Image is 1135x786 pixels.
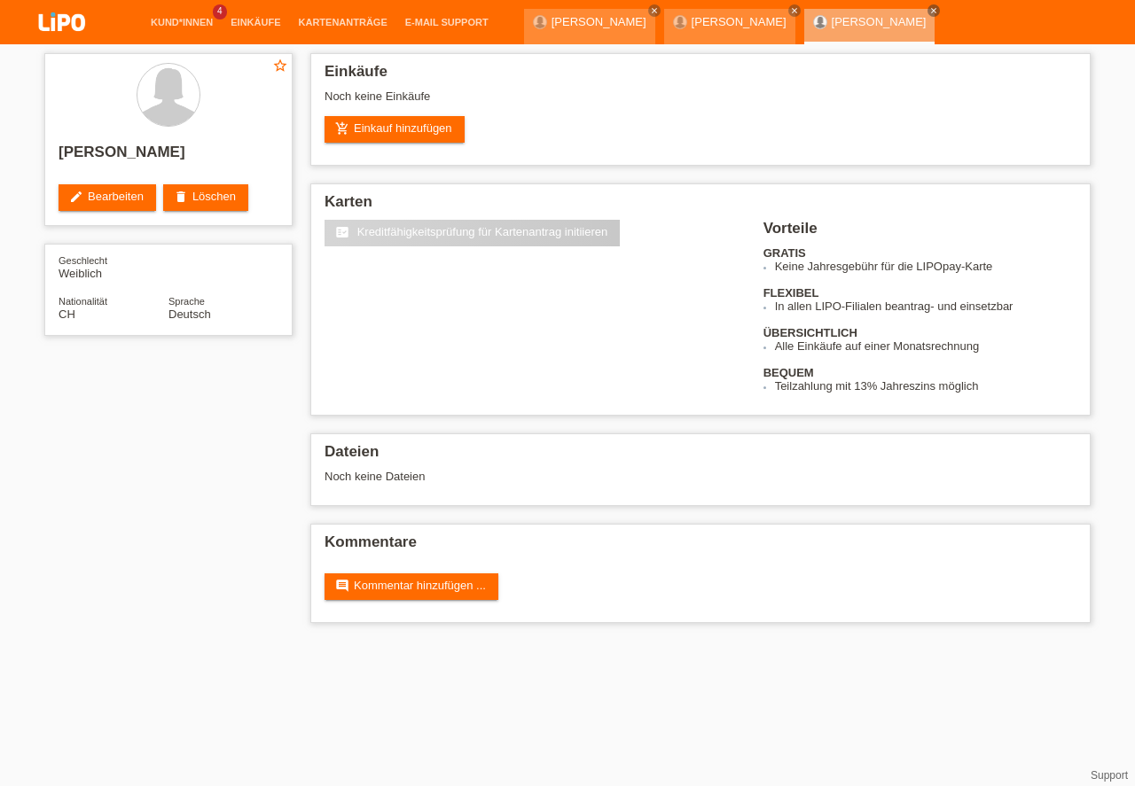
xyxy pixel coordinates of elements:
a: star_border [272,58,288,76]
a: [PERSON_NAME] [832,15,927,28]
li: Keine Jahresgebühr für die LIPOpay-Karte [775,260,1076,273]
h2: Dateien [325,443,1076,470]
span: Sprache [168,296,205,307]
h2: Karten [325,193,1076,220]
a: editBearbeiten [59,184,156,211]
span: Nationalität [59,296,107,307]
i: fact_check [335,225,349,239]
h2: Einkäufe [325,63,1076,89]
i: add_shopping_cart [335,121,349,136]
i: comment [335,579,349,593]
a: fact_check Kreditfähigkeitsprüfung für Kartenantrag initiieren [325,220,620,246]
span: Schweiz [59,307,75,321]
a: [PERSON_NAME] [692,15,787,28]
h2: Vorteile [763,220,1076,246]
div: Noch keine Dateien [325,470,866,483]
b: BEQUEM [763,366,814,379]
i: close [929,6,938,15]
span: 4 [213,4,227,19]
div: Weiblich [59,253,168,280]
i: delete [174,190,188,204]
a: E-Mail Support [396,17,497,27]
a: close [928,4,940,17]
span: Kreditfähigkeitsprüfung für Kartenantrag initiieren [357,225,608,238]
a: LIPO pay [18,36,106,50]
span: Deutsch [168,307,211,321]
a: deleteLöschen [163,184,248,211]
b: GRATIS [763,246,806,260]
a: add_shopping_cartEinkauf hinzufügen [325,116,465,143]
span: Geschlecht [59,255,107,266]
li: In allen LIPO-Filialen beantrag- und einsetzbar [775,300,1076,313]
a: commentKommentar hinzufügen ... [325,573,498,600]
h2: Kommentare [325,533,1076,560]
i: star_border [272,58,288,74]
b: FLEXIBEL [763,286,819,300]
a: Kartenanträge [290,17,396,27]
b: ÜBERSICHTLICH [763,326,857,339]
a: close [648,4,661,17]
i: close [650,6,659,15]
i: edit [69,190,83,204]
li: Teilzahlung mit 13% Jahreszins möglich [775,379,1076,393]
a: close [788,4,801,17]
div: Noch keine Einkäufe [325,89,1076,116]
i: close [790,6,799,15]
a: [PERSON_NAME] [552,15,646,28]
a: Support [1091,769,1128,782]
li: Alle Einkäufe auf einer Monatsrechnung [775,339,1076,353]
a: Kund*innen [142,17,222,27]
a: Einkäufe [222,17,289,27]
h2: [PERSON_NAME] [59,144,278,170]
